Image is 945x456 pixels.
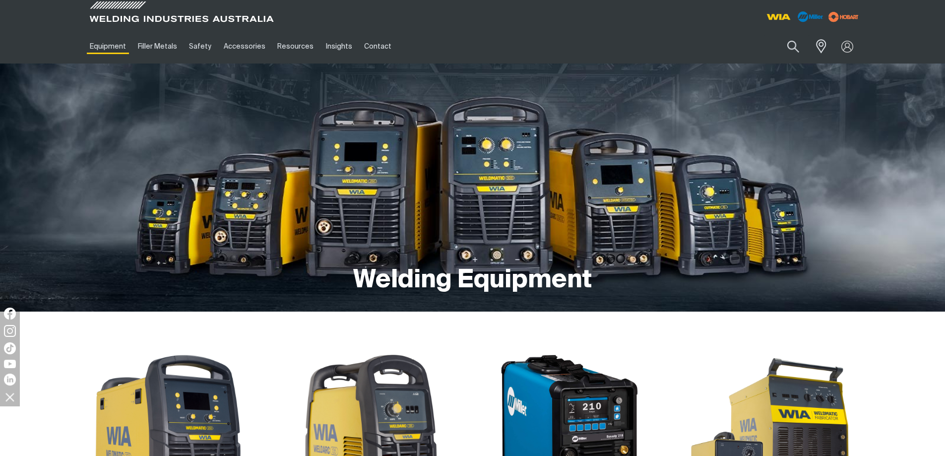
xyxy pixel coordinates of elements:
[132,29,183,64] a: Filler Metals
[183,29,217,64] a: Safety
[84,29,667,64] nav: Main
[4,360,16,368] img: YouTube
[319,29,358,64] a: Insights
[4,374,16,386] img: LinkedIn
[4,342,16,354] img: TikTok
[776,35,810,58] button: Search products
[825,9,862,24] img: miller
[1,389,18,405] img: hide socials
[358,29,397,64] a: Contact
[4,308,16,320] img: Facebook
[4,325,16,337] img: Instagram
[218,29,271,64] a: Accessories
[763,35,810,58] input: Product name or item number...
[84,29,132,64] a: Equipment
[353,264,592,297] h1: Welding Equipment
[271,29,319,64] a: Resources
